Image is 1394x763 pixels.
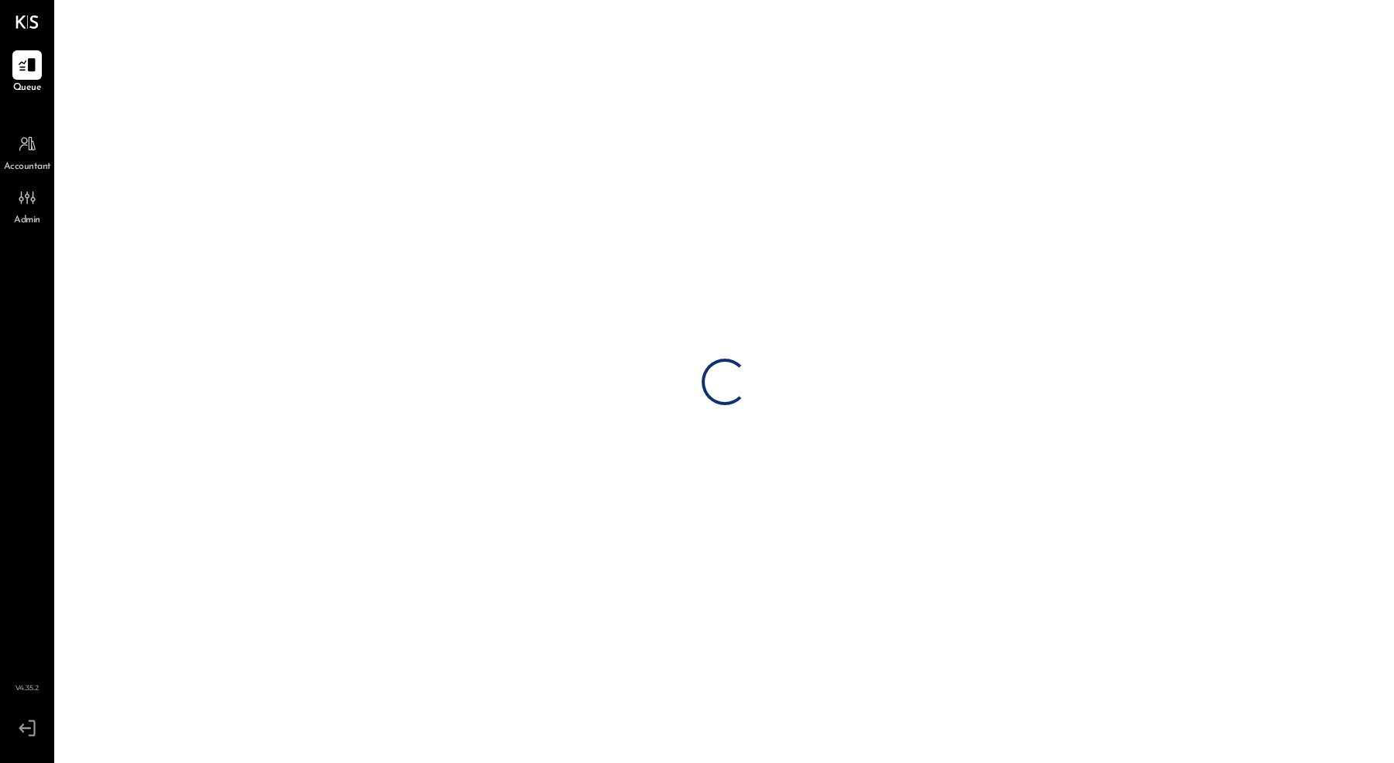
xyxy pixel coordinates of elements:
a: Accountant [1,129,53,174]
a: Queue [1,50,53,95]
span: Accountant [4,160,51,174]
span: Admin [14,214,40,228]
a: Admin [1,183,53,228]
span: Queue [13,81,42,95]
